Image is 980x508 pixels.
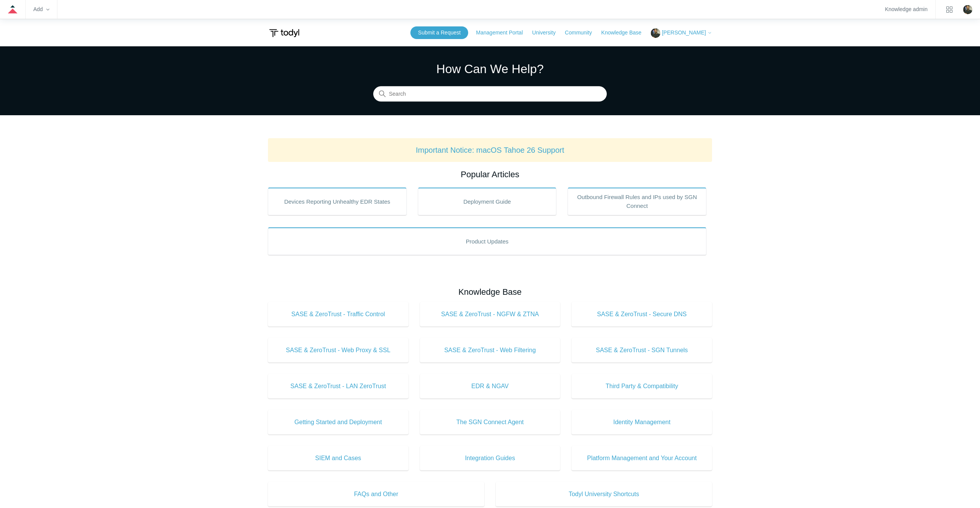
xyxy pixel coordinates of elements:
[279,310,397,319] span: SASE & ZeroTrust - Traffic Control
[420,302,560,327] a: SASE & ZeroTrust - NGFW & ZTNA
[279,454,397,463] span: SIEM and Cases
[268,26,301,40] img: Todyl Support Center Help Center home page
[416,146,564,154] a: Important Notice: macOS Tahoe 26 Support
[476,29,531,37] a: Management Portal
[583,418,701,427] span: Identity Management
[572,446,712,470] a: Platform Management and Your Account
[410,26,468,39] a: Submit a Request
[568,188,706,215] a: Outbound Firewall Rules and IPs used by SGN Connect
[420,338,560,363] a: SASE & ZeroTrust - Web Filtering
[572,374,712,399] a: Third Party & Compatibility
[279,418,397,427] span: Getting Started and Deployment
[420,374,560,399] a: EDR & NGAV
[420,446,560,470] a: Integration Guides
[279,382,397,391] span: SASE & ZeroTrust - LAN ZeroTrust
[496,482,712,506] a: Todyl University Shortcuts
[963,5,972,14] zd-hc-trigger: Click your profile icon to open the profile menu
[651,28,712,38] button: [PERSON_NAME]
[565,29,600,37] a: Community
[373,87,607,102] input: Search
[572,410,712,434] a: Identity Management
[583,382,701,391] span: Third Party & Compatibility
[268,410,408,434] a: Getting Started and Deployment
[418,188,557,215] a: Deployment Guide
[268,374,408,399] a: SASE & ZeroTrust - LAN ZeroTrust
[268,188,407,215] a: Devices Reporting Unhealthy EDR States
[532,29,563,37] a: University
[572,302,712,327] a: SASE & ZeroTrust - Secure DNS
[885,7,928,11] a: Knowledge admin
[268,302,408,327] a: SASE & ZeroTrust - Traffic Control
[431,418,549,427] span: The SGN Connect Agent
[268,168,712,181] h2: Popular Articles
[33,7,49,11] zd-hc-trigger: Add
[268,286,712,298] h2: Knowledge Base
[507,490,701,499] span: Todyl University Shortcuts
[963,5,972,14] img: user avatar
[662,29,706,36] span: [PERSON_NAME]
[431,346,549,355] span: SASE & ZeroTrust - Web Filtering
[279,346,397,355] span: SASE & ZeroTrust - Web Proxy & SSL
[268,227,706,255] a: Product Updates
[601,29,649,37] a: Knowledge Base
[373,60,607,78] h1: How Can We Help?
[268,482,484,506] a: FAQs and Other
[431,454,549,463] span: Integration Guides
[268,446,408,470] a: SIEM and Cases
[431,310,549,319] span: SASE & ZeroTrust - NGFW & ZTNA
[268,338,408,363] a: SASE & ZeroTrust - Web Proxy & SSL
[583,310,701,319] span: SASE & ZeroTrust - Secure DNS
[583,346,701,355] span: SASE & ZeroTrust - SGN Tunnels
[572,338,712,363] a: SASE & ZeroTrust - SGN Tunnels
[431,382,549,391] span: EDR & NGAV
[279,490,473,499] span: FAQs and Other
[420,410,560,434] a: The SGN Connect Agent
[583,454,701,463] span: Platform Management and Your Account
